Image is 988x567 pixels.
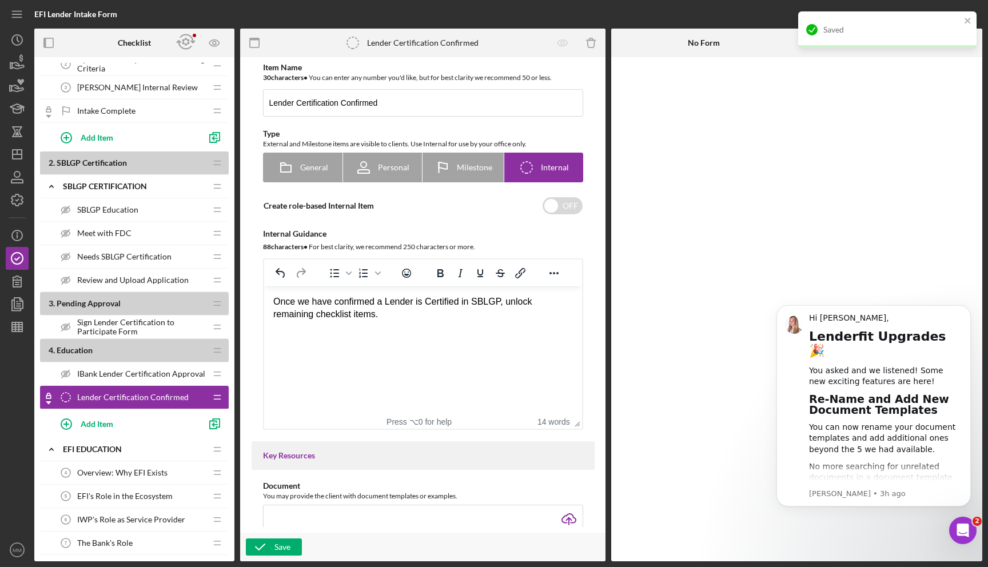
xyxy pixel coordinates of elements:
[271,265,290,281] button: Undo
[77,275,189,285] span: Review and Upload Application
[77,55,206,73] span: Upload Deal Requirements/Funding Criteria
[457,163,492,172] span: Milestone
[77,492,173,501] span: EFI's Role in the Ecosystem
[65,493,67,499] tspan: 5
[63,445,206,454] div: EFI Education
[202,30,228,56] button: Preview as
[973,517,982,526] span: 2
[77,318,206,336] span: Sign Lender Certification to Participate Form
[77,83,198,92] span: [PERSON_NAME] Internal Review
[354,265,383,281] div: Numbered list
[77,515,185,524] span: IWP's Role as Service Provider
[65,85,67,90] tspan: 3
[77,393,189,402] span: Lender Certification Confirmed
[77,538,133,548] span: The Bank's Role
[688,38,720,47] b: No Form
[263,229,583,238] div: Internal Guidance
[81,413,113,434] div: Add Item
[263,241,583,253] div: For best clarity, we recommend 250 characters or more.
[274,538,290,556] div: Save
[451,265,470,281] button: Italic
[431,265,450,281] button: Bold
[263,490,583,502] div: You may provide the client with document templates or examples.
[65,470,67,476] tspan: 4
[51,412,200,435] button: Add Item
[537,417,570,426] button: 14 words
[13,547,22,553] text: MM
[263,129,583,138] div: Type
[51,126,200,149] button: Add Item
[49,345,55,355] span: 4 .
[471,265,490,281] button: Underline
[263,63,583,72] div: Item Name
[65,540,67,546] tspan: 7
[325,265,353,281] div: Bullet list
[77,106,136,115] span: Intake Complete
[964,16,972,27] button: close
[63,182,206,191] div: SBLGP Certification
[949,517,977,544] iframe: Intercom live chat
[263,138,583,150] div: External and Milestone items are visible to clients. Use Internal for use by your office only.
[823,25,961,34] div: Saved
[6,538,29,561] button: MM
[570,414,582,429] div: Press the Up and Down arrow keys to resize the editor.
[263,242,308,251] b: 88 character s •
[378,163,409,172] span: Personal
[118,38,151,47] b: Checklist
[263,72,583,83] div: You can enter any number you'd like, but for best clarity we recommend 50 or less.
[397,265,416,281] button: Emojis
[77,252,172,261] span: Needs SBLGP Certification
[65,61,67,67] tspan: 2
[263,451,583,460] div: Key Resources
[264,201,374,210] label: Create role-based Internal Item
[759,291,988,550] iframe: Intercom notifications message
[57,298,121,308] span: Pending Approval
[541,163,569,172] span: Internal
[49,158,55,167] span: 2 .
[65,517,67,522] tspan: 6
[77,205,138,214] span: SBLGP Education
[369,417,469,426] div: Press ⌥0 for help
[264,286,582,414] iframe: Rich Text Area
[263,73,308,82] b: 30 character s •
[291,265,310,281] button: Redo
[57,158,127,167] span: SBLGP Certification
[246,538,302,556] button: Save
[81,126,113,148] div: Add Item
[263,481,583,490] div: Document
[57,345,93,355] span: Education
[491,265,510,281] button: Strikethrough
[77,468,168,477] span: Overview: Why EFI Exists
[34,9,117,19] b: EFI Lender Intake Form
[544,265,564,281] button: Reveal or hide additional toolbar items
[77,369,205,378] span: IBank Lender Certification Approval
[49,298,55,308] span: 3 .
[77,229,132,238] span: Meet with FDC
[511,265,530,281] button: Insert/edit link
[300,163,328,172] span: General
[367,38,479,47] div: Lender Certification Confirmed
